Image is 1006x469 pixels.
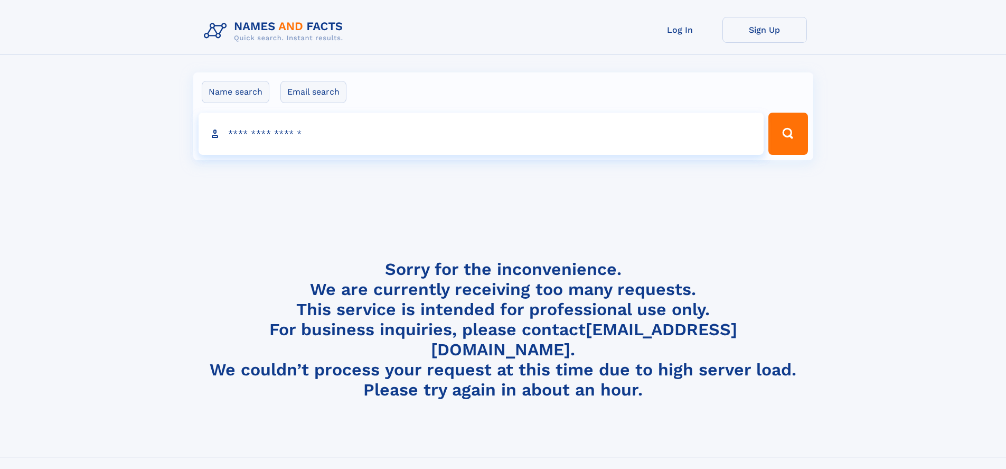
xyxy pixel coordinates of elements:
[280,81,346,103] label: Email search
[200,17,352,45] img: Logo Names and Facts
[722,17,807,43] a: Sign Up
[202,81,269,103] label: Name search
[200,259,807,400] h4: Sorry for the inconvenience. We are currently receiving too many requests. This service is intend...
[431,319,737,360] a: [EMAIL_ADDRESS][DOMAIN_NAME]
[768,113,807,155] button: Search Button
[199,113,764,155] input: search input
[638,17,722,43] a: Log In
